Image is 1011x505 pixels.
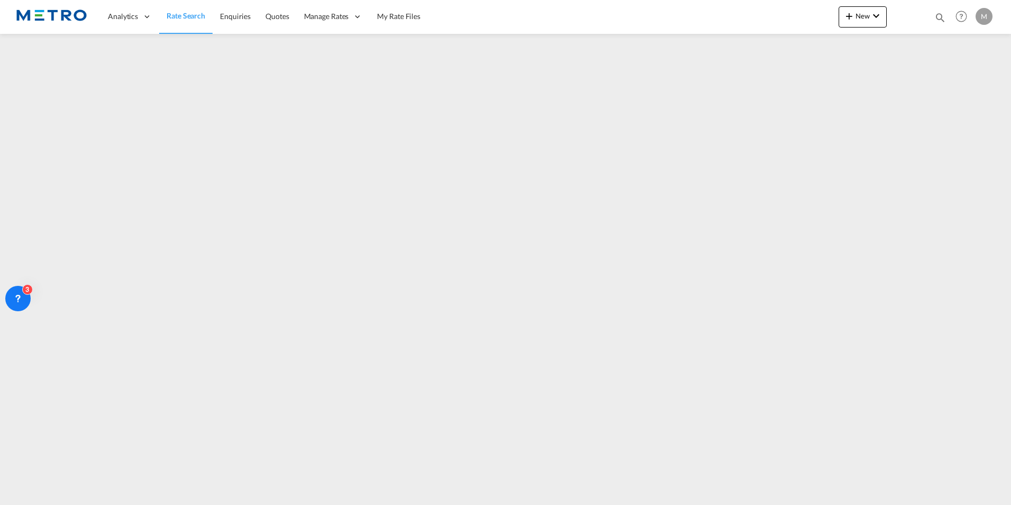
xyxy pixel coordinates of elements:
div: icon-magnify [934,12,946,28]
span: Rate Search [167,11,205,20]
span: Analytics [108,11,138,22]
md-icon: icon-chevron-down [870,10,883,22]
md-icon: icon-magnify [934,12,946,23]
img: 25181f208a6c11efa6aa1bf80d4cef53.png [16,5,87,29]
md-icon: icon-plus 400-fg [843,10,856,22]
div: Help [952,7,976,26]
span: My Rate Files [377,12,420,21]
span: Manage Rates [304,11,349,22]
div: M [976,8,992,25]
span: Enquiries [220,12,251,21]
span: Help [952,7,970,25]
span: New [843,12,883,20]
button: icon-plus 400-fgNewicon-chevron-down [839,6,887,28]
span: Quotes [265,12,289,21]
